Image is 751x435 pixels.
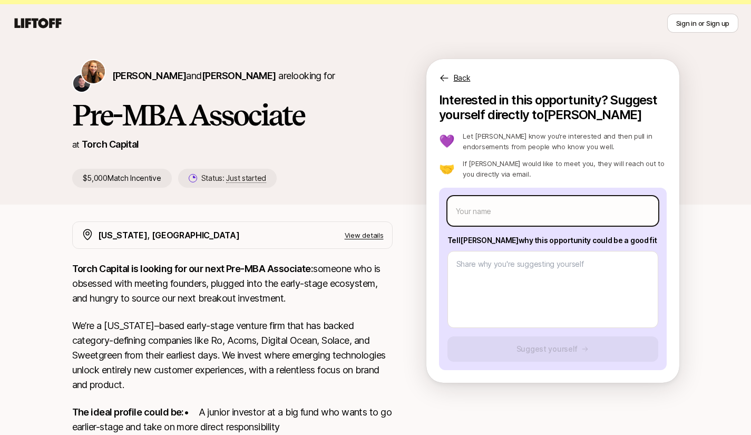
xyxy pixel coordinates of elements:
p: are looking for [112,69,335,83]
p: Status: [201,172,266,185]
span: and [186,70,276,81]
strong: The ideal profile could be: [72,407,184,418]
p: at [72,138,80,151]
p: $5,000 Match Incentive [72,169,172,188]
span: [PERSON_NAME] [202,70,276,81]
h1: Pre-MBA Associate [72,99,393,131]
p: Interested in this opportunity? Suggest yourself directly to [PERSON_NAME] [439,93,667,122]
p: We’re a [US_STATE]–based early-stage venture firm that has backed category-defining companies lik... [72,318,393,392]
p: View details [345,230,384,240]
img: Katie Reiner [82,60,105,83]
p: Back [454,72,471,84]
p: 💜 [439,135,455,148]
button: Sign in or Sign up [667,14,738,33]
p: someone who is obsessed with meeting founders, plugged into the early-stage ecosystem, and hungry... [72,262,393,306]
p: Let [PERSON_NAME] know you’re interested and then pull in endorsements from people who know you w... [463,131,666,152]
img: Christopher Harper [73,75,90,92]
p: [US_STATE], [GEOGRAPHIC_DATA] [98,228,240,242]
span: Just started [226,173,266,183]
p: Tell [PERSON_NAME] why this opportunity could be a good fit [447,234,658,247]
p: 🤝 [439,162,455,175]
p: If [PERSON_NAME] would like to meet you, they will reach out to you directly via email. [463,158,666,179]
span: [PERSON_NAME] [112,70,187,81]
strong: Torch Capital is looking for our next Pre-MBA Associate: [72,263,314,274]
a: Torch Capital [82,139,139,150]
